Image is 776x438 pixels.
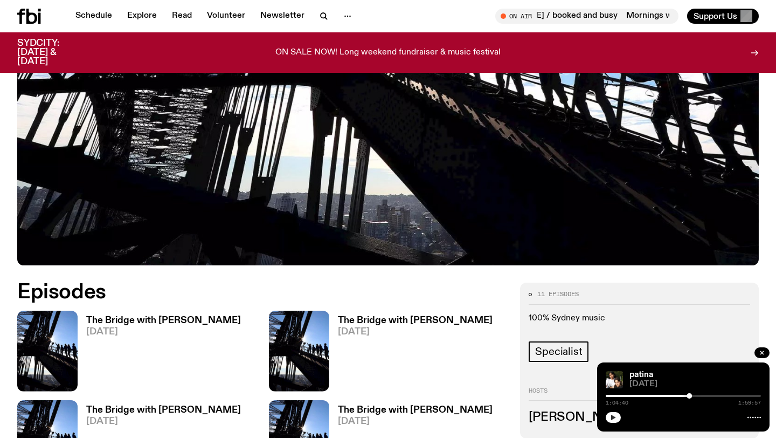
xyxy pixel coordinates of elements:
[254,9,311,24] a: Newsletter
[495,9,678,24] button: On AirMornings with [PERSON_NAME] / booked and busyMornings with [PERSON_NAME] / booked and busy
[275,48,501,58] p: ON SALE NOW! Long weekend fundraiser & music festival
[200,9,252,24] a: Volunteer
[738,400,761,406] span: 1:59:57
[17,39,86,66] h3: SYDCITY: [DATE] & [DATE]
[165,9,198,24] a: Read
[17,283,507,302] h2: Episodes
[86,316,241,325] h3: The Bridge with [PERSON_NAME]
[121,9,163,24] a: Explore
[86,406,241,415] h3: The Bridge with [PERSON_NAME]
[78,316,241,391] a: The Bridge with [PERSON_NAME][DATE]
[338,406,493,415] h3: The Bridge with [PERSON_NAME]
[338,417,493,426] span: [DATE]
[269,311,329,391] img: People climb Sydney's Harbour Bridge
[529,412,750,423] h3: [PERSON_NAME]
[17,311,78,391] img: People climb Sydney's Harbour Bridge
[529,341,588,362] a: Specialist
[629,380,761,388] span: [DATE]
[329,316,493,391] a: The Bridge with [PERSON_NAME][DATE]
[338,327,493,337] span: [DATE]
[86,417,241,426] span: [DATE]
[687,9,759,24] button: Support Us
[537,291,579,297] span: 11 episodes
[86,327,241,337] span: [DATE]
[694,11,737,21] span: Support Us
[606,400,628,406] span: 1:04:40
[338,316,493,325] h3: The Bridge with [PERSON_NAME]
[529,388,750,401] h2: Hosts
[535,346,582,358] span: Specialist
[629,371,653,379] a: patina
[529,313,750,324] p: 100% Sydney music
[69,9,119,24] a: Schedule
